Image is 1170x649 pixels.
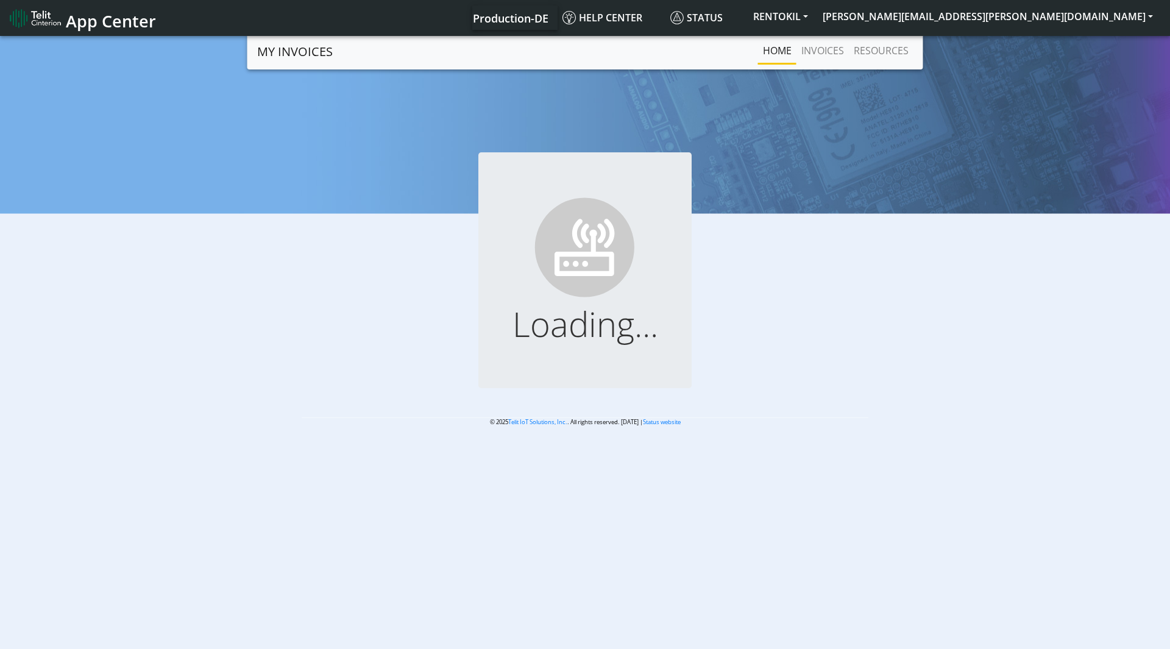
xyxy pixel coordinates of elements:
img: status.svg [670,11,684,24]
button: RENTOKIL [746,5,815,27]
img: ... [529,191,641,303]
a: RESOURCES [849,38,913,63]
img: logo-telit-cinterion-gw-new.png [10,9,61,28]
button: [PERSON_NAME][EMAIL_ADDRESS][PERSON_NAME][DOMAIN_NAME] [815,5,1160,27]
a: Status [665,5,746,30]
h1: Loading... [498,303,672,344]
a: Home [758,38,796,63]
a: App Center [10,5,154,31]
span: Production-DE [473,11,548,26]
a: MY INVOICES [257,40,333,64]
span: App Center [66,10,156,32]
a: Help center [558,5,665,30]
span: Help center [562,11,642,24]
a: Status website [643,418,681,426]
p: © 2025 . All rights reserved. [DATE] | [302,417,868,427]
img: knowledge.svg [562,11,576,24]
a: Telit IoT Solutions, Inc. [508,418,567,426]
a: INVOICES [796,38,849,63]
a: Your current platform instance [472,5,548,30]
span: Status [670,11,723,24]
